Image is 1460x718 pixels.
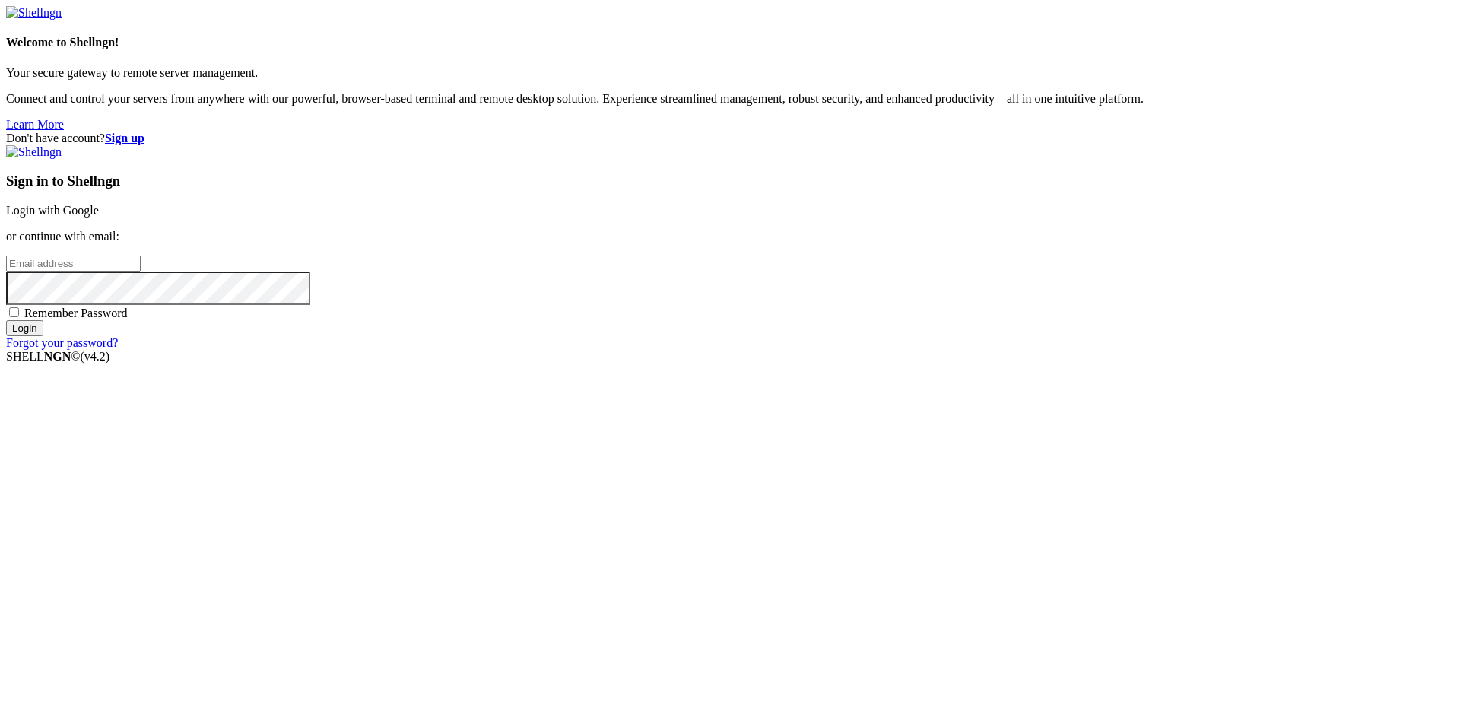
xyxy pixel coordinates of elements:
[9,307,19,317] input: Remember Password
[6,92,1454,106] p: Connect and control your servers from anywhere with our powerful, browser-based terminal and remo...
[6,66,1454,80] p: Your secure gateway to remote server management.
[44,350,71,363] b: NGN
[6,36,1454,49] h4: Welcome to Shellngn!
[6,230,1454,243] p: or continue with email:
[81,350,110,363] span: 4.2.0
[6,145,62,159] img: Shellngn
[6,350,109,363] span: SHELL ©
[6,118,64,131] a: Learn More
[6,132,1454,145] div: Don't have account?
[105,132,144,145] a: Sign up
[6,204,99,217] a: Login with Google
[6,173,1454,189] h3: Sign in to Shellngn
[24,307,128,319] span: Remember Password
[6,256,141,272] input: Email address
[6,320,43,336] input: Login
[6,6,62,20] img: Shellngn
[6,336,118,349] a: Forgot your password?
